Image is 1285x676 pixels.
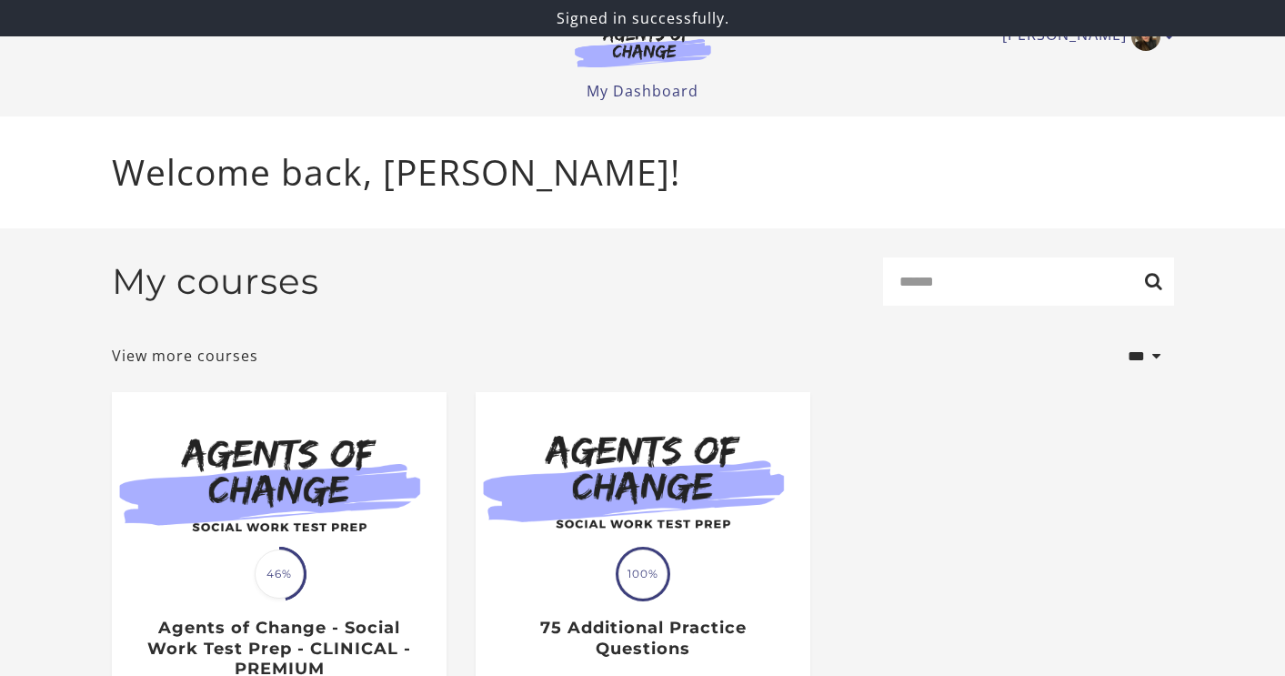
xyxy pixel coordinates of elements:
[112,260,319,303] h2: My courses
[7,7,1278,29] p: Signed in successfully.
[255,550,304,599] span: 46%
[587,81,698,101] a: My Dashboard
[618,550,668,599] span: 100%
[556,25,730,67] img: Agents of Change Logo
[112,345,258,367] a: View more courses
[495,618,790,659] h3: 75 Additional Practice Questions
[112,146,1174,199] p: Welcome back, [PERSON_NAME]!
[1002,22,1165,51] a: Toggle menu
